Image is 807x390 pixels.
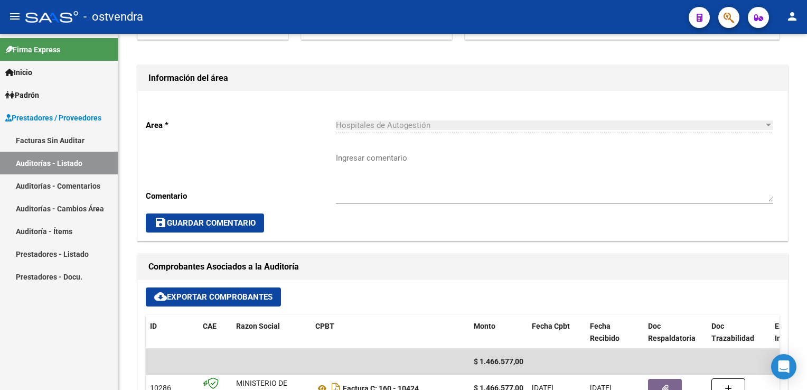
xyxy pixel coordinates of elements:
[648,322,696,342] span: Doc Respaldatoria
[532,322,570,330] span: Fecha Cpbt
[5,67,32,78] span: Inicio
[146,190,336,202] p: Comentario
[474,357,523,366] span: $ 1.466.577,00
[311,315,470,350] datatable-header-cell: CPBT
[146,315,199,350] datatable-header-cell: ID
[146,213,264,233] button: Guardar Comentario
[5,44,60,55] span: Firma Express
[470,315,528,350] datatable-header-cell: Monto
[5,89,39,101] span: Padrón
[711,322,754,342] span: Doc Trazabilidad
[154,216,167,229] mat-icon: save
[775,322,799,342] span: Expte. Interno
[771,354,796,379] div: Open Intercom Messenger
[150,322,157,330] span: ID
[590,322,620,342] span: Fecha Recibido
[8,10,21,23] mat-icon: menu
[154,218,256,228] span: Guardar Comentario
[336,120,430,130] span: Hospitales de Autogestión
[315,322,334,330] span: CPBT
[199,315,232,350] datatable-header-cell: CAE
[528,315,586,350] datatable-header-cell: Fecha Cpbt
[644,315,707,350] datatable-header-cell: Doc Respaldatoria
[5,112,101,124] span: Prestadores / Proveedores
[154,290,167,303] mat-icon: cloud_download
[146,287,281,307] button: Exportar Comprobantes
[232,315,311,350] datatable-header-cell: Razon Social
[786,10,799,23] mat-icon: person
[586,315,644,350] datatable-header-cell: Fecha Recibido
[146,119,336,131] p: Area *
[474,322,495,330] span: Monto
[707,315,771,350] datatable-header-cell: Doc Trazabilidad
[83,5,143,29] span: - ostvendra
[154,292,273,302] span: Exportar Comprobantes
[148,70,777,87] h1: Información del área
[203,322,217,330] span: CAE
[148,258,777,275] h1: Comprobantes Asociados a la Auditoría
[236,322,280,330] span: Razon Social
